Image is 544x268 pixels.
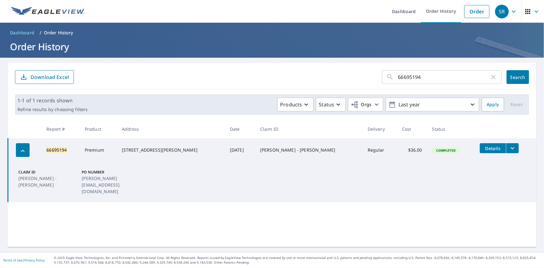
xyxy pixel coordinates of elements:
[464,5,489,18] a: Order
[484,145,502,151] span: Details
[82,175,142,195] p: [PERSON_NAME][EMAIL_ADDRESS][DOMAIN_NAME]
[487,101,499,109] span: Apply
[80,120,117,138] th: Product
[495,5,509,18] div: SR
[7,28,537,38] nav: breadcrumb
[351,101,372,109] span: Orgs
[40,29,41,37] li: /
[482,98,504,111] button: Apply
[17,97,88,104] p: 1-1 of 1 records shown
[122,147,220,153] div: [STREET_ADDRESS][PERSON_NAME]
[255,138,363,162] td: [PERSON_NAME] - [PERSON_NAME]
[512,74,524,80] span: Search
[3,258,45,262] p: |
[506,143,519,153] button: filesDropdownBtn-66695194
[31,74,69,80] p: Download Excel
[7,40,537,53] h1: Order History
[397,138,427,162] td: $36.00
[44,30,73,36] p: Order History
[17,107,88,112] p: Refine results by choosing filters
[255,120,363,138] th: Claim ID
[15,70,74,84] button: Download Excel
[54,256,541,265] p: © 2025 Eagle View Technologies, Inc. and Pictometry International Corp. All Rights Reserved. Repo...
[427,120,475,138] th: Status
[280,101,302,108] p: Products
[316,98,346,111] button: Status
[46,147,67,153] mark: 66695194
[363,138,397,162] td: Regular
[480,143,506,153] button: detailsBtn-66695194
[11,7,85,16] img: EV Logo
[225,138,255,162] td: [DATE]
[7,28,37,38] a: Dashboard
[24,258,45,262] a: Privacy Policy
[225,120,255,138] th: Date
[363,120,397,138] th: Delivery
[396,99,469,110] p: Last year
[319,101,334,108] p: Status
[80,138,117,162] td: Premium
[398,68,490,86] input: Address, Report #, Claim ID, etc.
[117,120,225,138] th: Address
[18,175,79,188] p: [PERSON_NAME] - [PERSON_NAME]
[18,169,79,175] p: Claim ID
[82,169,142,175] p: PO Number
[397,120,427,138] th: Cost
[41,120,80,138] th: Report #
[348,98,383,111] button: Orgs
[386,98,479,111] button: Last year
[10,30,35,36] span: Dashboard
[507,70,529,84] button: Search
[433,148,459,153] span: Completed
[3,258,22,262] a: Terms of Use
[277,98,313,111] button: Products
